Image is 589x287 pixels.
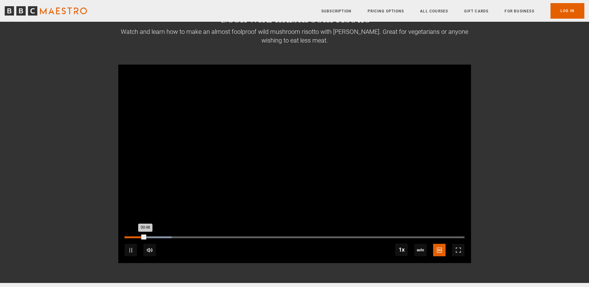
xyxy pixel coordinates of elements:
[321,8,351,14] a: Subscription
[5,6,87,16] svg: BBC Maestro
[125,244,137,256] button: Pause
[505,8,534,14] a: For business
[125,236,464,238] div: Progress Bar
[414,244,427,256] span: auto
[118,65,471,263] video-js: Video Player
[414,244,427,256] div: Current quality: 720p
[118,11,471,25] h2: Cook wild mushroom risotto
[420,8,448,14] a: All Courses
[118,27,471,45] div: Watch and learn how to make an almost foolproof wild mushroom risotto with [PERSON_NAME]. Great f...
[550,3,584,19] a: Log In
[368,8,404,14] a: Pricing Options
[395,244,408,256] button: Playback Rate
[464,8,488,14] a: Gift Cards
[433,244,446,256] button: Captions
[143,244,156,256] button: Mute
[321,3,584,19] nav: Primary
[452,244,464,256] button: Fullscreen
